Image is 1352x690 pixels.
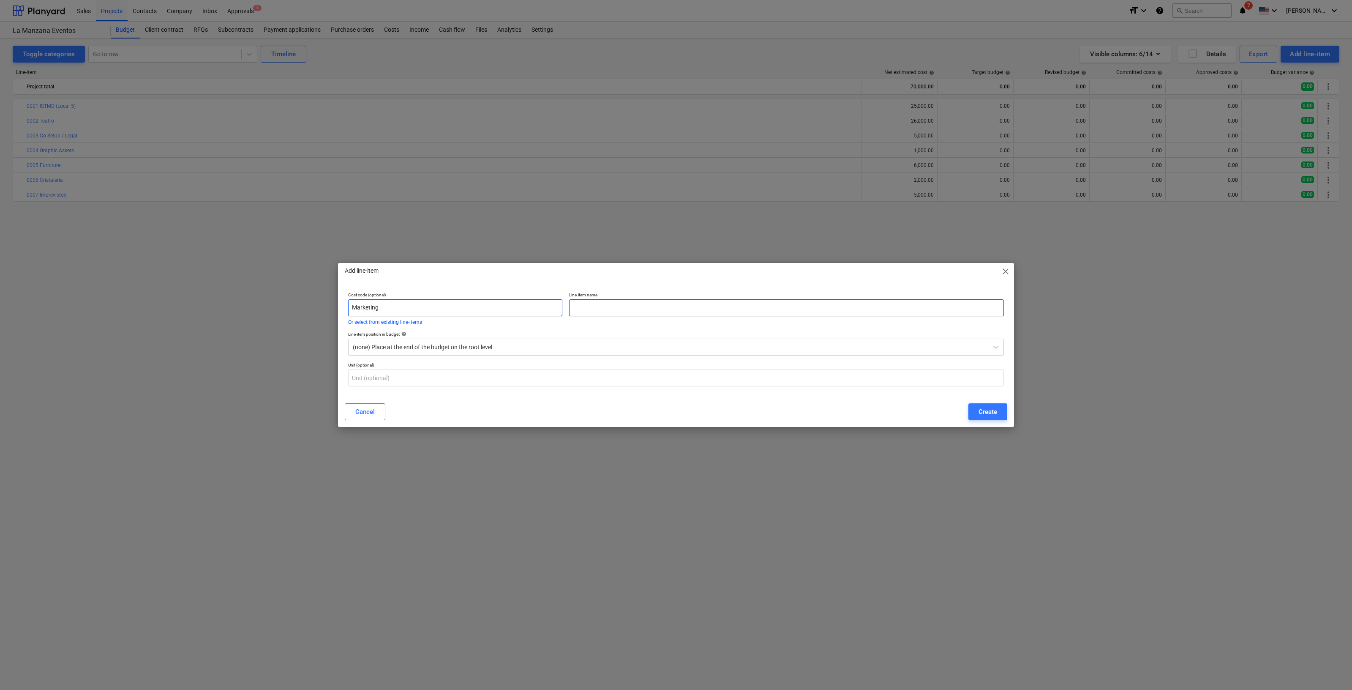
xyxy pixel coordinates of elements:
div: Line-item position in budget [348,331,1004,337]
p: Add line-item [345,266,379,275]
div: Cancel [355,406,375,417]
button: Or select from existing line-items [348,320,422,325]
iframe: Chat Widget [1310,649,1352,690]
p: Cost code (optional) [348,292,562,299]
button: Create [968,403,1007,420]
p: Unit (optional) [348,362,1004,370]
p: Line-item name [569,292,1004,299]
span: close [1000,266,1011,277]
div: Create [979,406,997,417]
input: Unit (optional) [348,370,1004,386]
span: help [400,331,406,337]
div: Widget de chat [1310,649,1352,690]
button: Cancel [345,403,385,420]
